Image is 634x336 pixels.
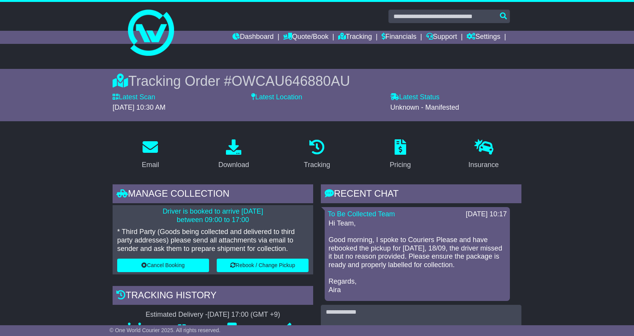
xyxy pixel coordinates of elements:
a: Email [137,137,164,173]
a: Tracking [338,31,372,44]
div: Tracking [304,160,330,170]
div: [DATE] 10:17 [466,210,507,219]
a: Settings [466,31,500,44]
a: Dashboard [232,31,274,44]
a: Pricing [385,137,416,173]
div: RECENT CHAT [321,184,521,205]
div: Tracking Order # [113,73,521,89]
label: Latest Scan [113,93,155,102]
a: Tracking [299,137,335,173]
div: Estimated Delivery - [113,311,313,319]
div: [DATE] 17:00 (GMT +9) [207,311,280,319]
div: Insurance [468,160,499,170]
a: To Be Collected Team [328,210,395,218]
div: Pricing [390,160,411,170]
button: Cancel Booking [117,259,209,272]
span: OWCAU646880AU [232,73,350,89]
p: * Third Party (Goods being collected and delivered to third party addresses) please send all atta... [117,228,309,253]
p: Driver is booked to arrive [DATE] between 09:00 to 17:00 [117,207,309,224]
a: Financials [382,31,417,44]
a: Download [213,137,254,173]
p: Hi Team, Good morning, I spoke to Couriers Please and have rebooked the pickup for [DATE], 18/09,... [329,219,506,294]
div: Manage collection [113,184,313,205]
a: Insurance [463,137,504,173]
label: Latest Status [390,93,440,102]
a: Quote/Book [283,31,329,44]
div: Email [142,160,159,170]
label: Latest Location [251,93,302,102]
button: Rebook / Change Pickup [217,259,309,272]
div: Download [218,160,249,170]
span: [DATE] 10:30 AM [113,104,166,111]
span: © One World Courier 2025. All rights reserved. [110,327,221,333]
div: Tracking history [113,286,313,307]
span: Unknown - Manifested [390,104,459,111]
a: Support [426,31,457,44]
